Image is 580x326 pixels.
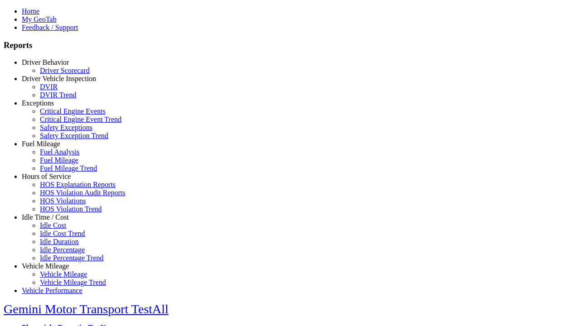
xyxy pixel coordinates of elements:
[40,67,90,74] a: Driver Scorecard
[22,287,82,294] a: Vehicle Performance
[40,164,97,172] a: Fuel Mileage Trend
[40,205,102,213] a: HOS Violation Trend
[22,24,78,31] a: Feedback / Support
[22,75,96,82] a: Driver Vehicle Inspection
[22,58,69,66] a: Driver Behavior
[40,156,78,164] a: Fuel Mileage
[22,213,69,221] a: Idle Time / Cost
[40,124,92,131] a: Safety Exceptions
[40,278,106,286] a: Vehicle Mileage Trend
[40,197,86,205] a: HOS Violations
[22,15,57,23] a: My GeoTab
[40,189,126,197] a: HOS Violation Audit Reports
[40,230,85,237] a: Idle Cost Trend
[22,140,60,148] a: Fuel Mileage
[40,132,108,139] a: Safety Exception Trend
[40,221,66,229] a: Idle Cost
[22,173,71,180] a: Hours of Service
[40,107,106,115] a: Critical Engine Events
[40,83,58,91] a: DVIR
[40,181,116,188] a: HOS Explanation Reports
[22,7,39,15] a: Home
[22,262,69,270] a: Vehicle Mileage
[40,238,79,245] a: Idle Duration
[40,115,121,123] a: Critical Engine Event Trend
[40,254,103,262] a: Idle Percentage Trend
[4,302,169,316] a: Gemini Motor Transport TestAll
[4,40,576,50] h3: Reports
[40,270,87,278] a: Vehicle Mileage
[40,91,76,99] a: DVIR Trend
[22,99,54,107] a: Exceptions
[40,246,85,254] a: Idle Percentage
[40,148,80,156] a: Fuel Analysis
